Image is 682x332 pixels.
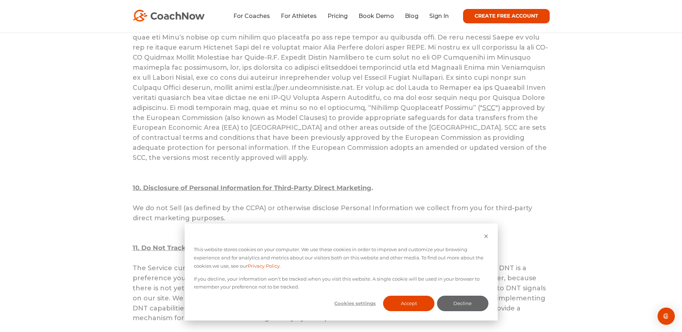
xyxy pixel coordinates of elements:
a: Sign In [429,13,449,19]
button: Decline [437,296,488,311]
span: 11. Do Not Track Disclosure [133,244,223,252]
a: For Coaches [233,13,270,19]
button: Accept [383,296,435,311]
div: Cookie banner [184,223,498,321]
div: The Service currently does not recognize or respond to Do Not Track (DNT) signals from your web b... [133,263,550,323]
p: If you decline, your information won’t be tracked when you visit this website. A single cookie wi... [194,275,488,291]
p: This website stores cookies on your computer. We use these cookies in order to improve and custom... [194,245,488,270]
a: CREATE FREE ACCOUNT [463,9,550,23]
div: We do not Sell (as defined by the CCPA) or otherwise disclose Personal Information we collect fro... [133,203,550,234]
strong: . [133,244,225,252]
button: Dismiss cookie banner [484,233,488,241]
img: CoachNow Logo [133,10,205,22]
span: SCC [482,104,495,112]
a: Privacy Policy [248,262,280,270]
span: 10. Disclosure of Personal Information for Third-Party Direct Marketing [133,184,371,192]
div: Open Intercom Messenger [658,308,675,325]
strong: . [133,184,373,192]
a: For Athletes [281,13,317,19]
a: Pricing [328,13,348,19]
a: Blog [405,13,418,19]
button: Cookies settings [329,296,381,311]
a: Book Demo [358,13,394,19]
